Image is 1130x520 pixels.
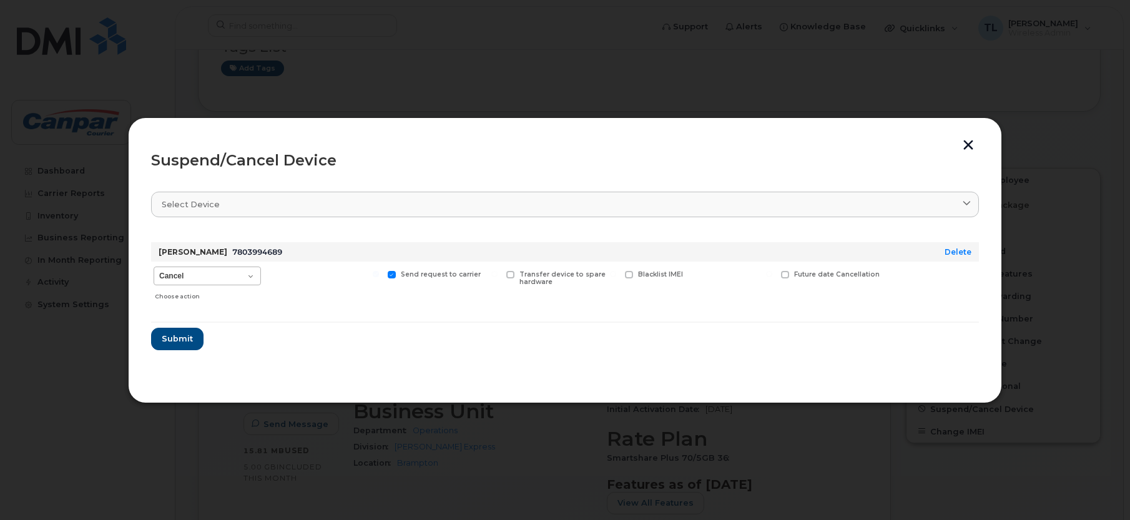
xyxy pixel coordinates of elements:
[610,271,616,277] input: Blacklist IMEI
[151,153,979,168] div: Suspend/Cancel Device
[794,270,880,278] span: Future date Cancellation
[638,270,683,278] span: Blacklist IMEI
[519,270,606,287] span: Transfer device to spare hardware
[766,271,772,277] input: Future date Cancellation
[162,199,220,210] span: Select device
[151,328,204,350] button: Submit
[945,247,971,257] a: Delete
[232,247,282,257] span: 7803994689
[373,271,379,277] input: Send request to carrier
[159,247,227,257] strong: [PERSON_NAME]
[155,287,261,302] div: Choose action
[151,192,979,217] a: Select device
[162,333,193,345] span: Submit
[401,270,481,278] span: Send request to carrier
[491,271,498,277] input: Transfer device to spare hardware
